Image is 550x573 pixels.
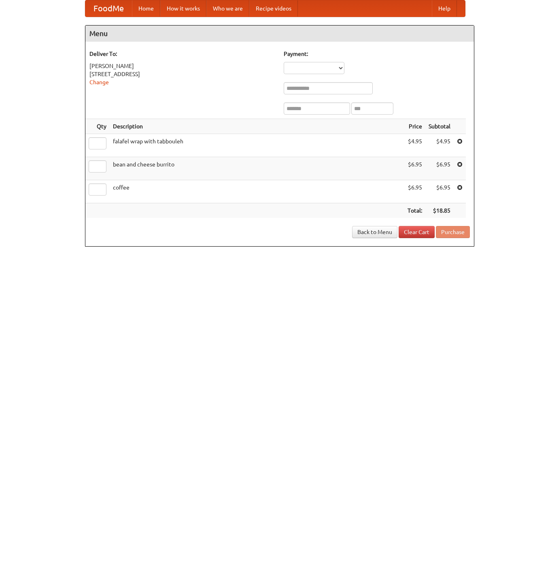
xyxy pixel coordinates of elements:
[425,119,454,134] th: Subtotal
[284,50,470,58] h5: Payment:
[89,79,109,85] a: Change
[404,119,425,134] th: Price
[110,180,404,203] td: coffee
[85,119,110,134] th: Qty
[425,134,454,157] td: $4.95
[110,119,404,134] th: Description
[206,0,249,17] a: Who we are
[404,180,425,203] td: $6.95
[404,134,425,157] td: $4.95
[85,26,474,42] h4: Menu
[85,0,132,17] a: FoodMe
[425,203,454,218] th: $18.85
[110,134,404,157] td: falafel wrap with tabbouleh
[399,226,435,238] a: Clear Cart
[160,0,206,17] a: How it works
[110,157,404,180] td: bean and cheese burrito
[89,50,276,58] h5: Deliver To:
[436,226,470,238] button: Purchase
[89,70,276,78] div: [STREET_ADDRESS]
[404,157,425,180] td: $6.95
[432,0,457,17] a: Help
[249,0,298,17] a: Recipe videos
[425,157,454,180] td: $6.95
[404,203,425,218] th: Total:
[352,226,397,238] a: Back to Menu
[132,0,160,17] a: Home
[89,62,276,70] div: [PERSON_NAME]
[425,180,454,203] td: $6.95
